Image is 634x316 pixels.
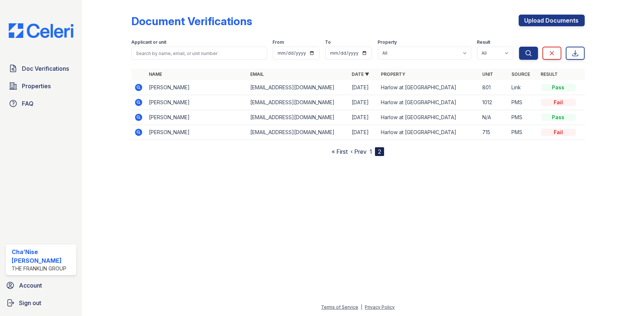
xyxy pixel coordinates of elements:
td: [EMAIL_ADDRESS][DOMAIN_NAME] [247,110,349,125]
a: Unit [483,71,494,77]
div: Fail [541,129,576,136]
td: Harlow at [GEOGRAPHIC_DATA] [378,95,479,110]
td: [EMAIL_ADDRESS][DOMAIN_NAME] [247,125,349,140]
a: FAQ [6,96,76,111]
div: Pass [541,84,576,91]
a: ‹ Prev [351,148,367,155]
a: Terms of Service [321,304,358,310]
div: The Franklin Group [12,265,73,272]
td: PMS [509,95,538,110]
td: Link [509,80,538,95]
td: [DATE] [349,110,378,125]
a: Properties [6,79,76,93]
span: Account [19,281,42,290]
td: [PERSON_NAME] [146,95,247,110]
div: Cha’Nise [PERSON_NAME] [12,247,73,265]
td: 1012 [480,95,509,110]
td: Harlow at [GEOGRAPHIC_DATA] [378,80,479,95]
label: Result [477,39,491,45]
div: Pass [541,114,576,121]
img: CE_Logo_Blue-a8612792a0a2168367f1c8372b55b34899dd931a85d93a1a3d3e32e68fde9ad4.png [3,23,79,38]
td: PMS [509,125,538,140]
td: [DATE] [349,95,378,110]
td: N/A [480,110,509,125]
a: Account [3,278,79,293]
label: To [325,39,331,45]
a: 1 [370,148,372,155]
td: PMS [509,110,538,125]
div: Fail [541,99,576,106]
td: [PERSON_NAME] [146,80,247,95]
td: [EMAIL_ADDRESS][DOMAIN_NAME] [247,95,349,110]
label: Property [378,39,397,45]
td: [DATE] [349,125,378,140]
a: Upload Documents [519,15,585,26]
span: Properties [22,82,51,90]
td: [PERSON_NAME] [146,125,247,140]
a: Sign out [3,296,79,310]
td: [PERSON_NAME] [146,110,247,125]
input: Search by name, email, or unit number [131,47,267,60]
td: Harlow at [GEOGRAPHIC_DATA] [378,125,479,140]
span: FAQ [22,99,34,108]
label: Applicant or unit [131,39,166,45]
td: 715 [480,125,509,140]
a: Source [512,71,530,77]
a: Name [149,71,162,77]
label: From [273,39,284,45]
div: 2 [375,147,384,156]
span: Doc Verifications [22,64,69,73]
a: Date ▼ [352,71,369,77]
a: « First [332,148,348,155]
td: Harlow at [GEOGRAPHIC_DATA] [378,110,479,125]
td: 801 [480,80,509,95]
div: Document Verifications [131,15,252,28]
span: Sign out [19,299,41,307]
td: [EMAIL_ADDRESS][DOMAIN_NAME] [247,80,349,95]
div: | [361,304,362,310]
a: Privacy Policy [365,304,395,310]
a: Result [541,71,558,77]
a: Email [250,71,264,77]
td: [DATE] [349,80,378,95]
a: Doc Verifications [6,61,76,76]
a: Property [381,71,405,77]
